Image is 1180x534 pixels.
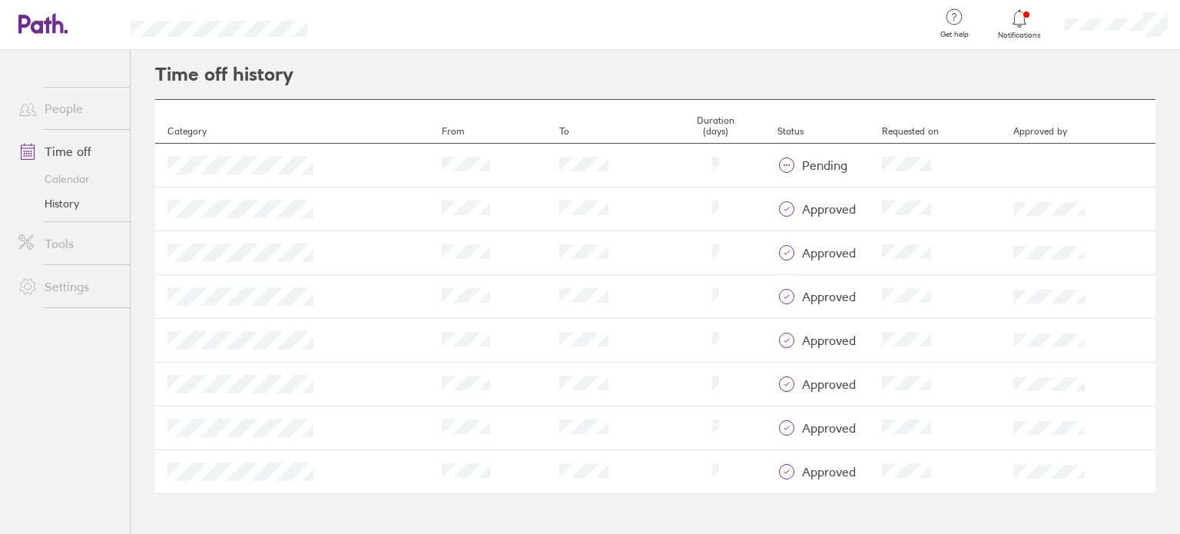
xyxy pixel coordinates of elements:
[547,100,665,144] th: To
[155,50,293,99] h2: Time off history
[6,93,130,124] a: People
[429,100,548,144] th: From
[777,244,857,262] div: approved
[6,191,130,216] a: History
[777,156,857,174] div: pending
[6,228,130,259] a: Tools
[777,200,857,218] div: approved
[665,100,765,144] th: Duration (days)
[155,100,429,144] th: Category
[777,463,857,481] div: approved
[777,375,857,393] div: approved
[995,8,1045,40] a: Notifications
[995,31,1045,40] span: Notifications
[6,167,130,191] a: Calendar
[870,100,1001,144] th: Requested on
[777,287,857,306] div: approved
[1001,100,1155,144] th: Approved by
[777,331,857,350] div: approved
[777,419,857,437] div: approved
[6,136,130,167] a: Time off
[6,271,130,302] a: Settings
[930,30,979,39] span: Get help
[765,100,870,144] th: Status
